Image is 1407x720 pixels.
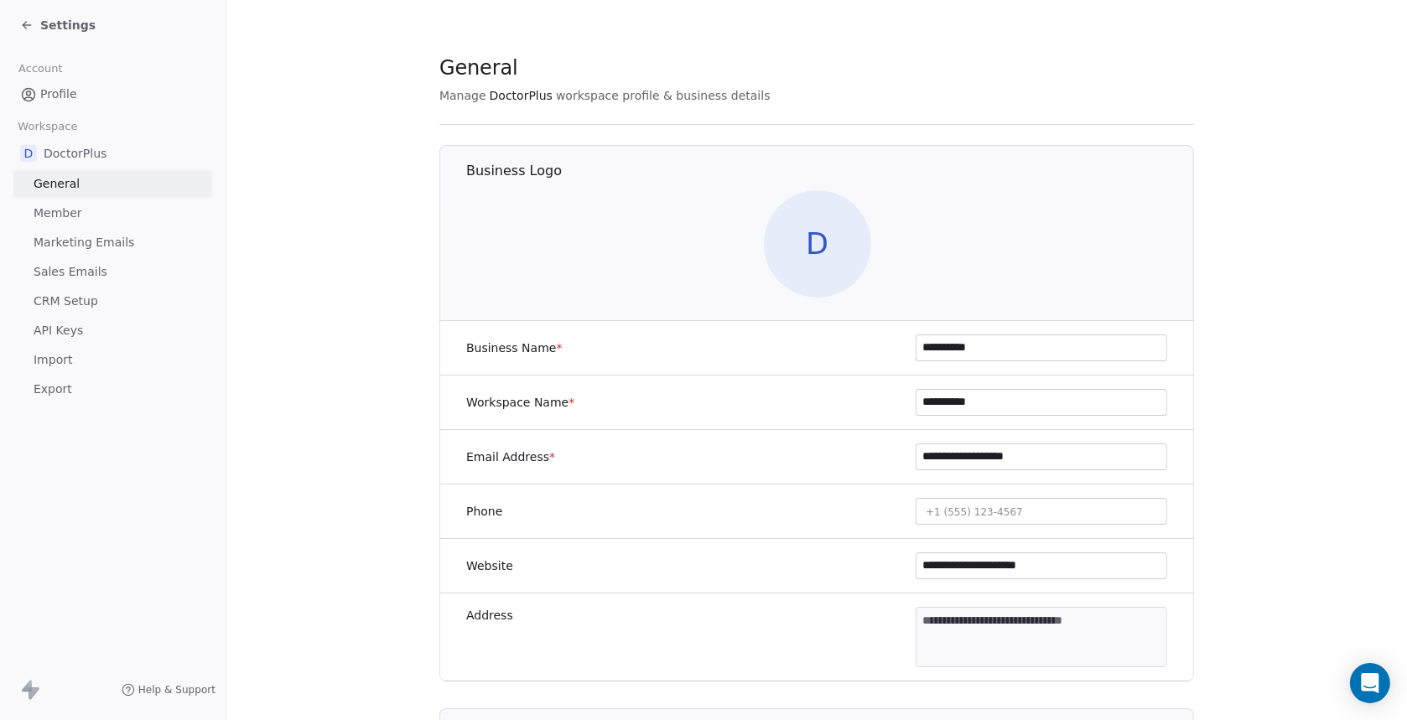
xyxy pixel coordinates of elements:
[138,683,215,697] span: Help & Support
[34,205,82,222] span: Member
[34,381,72,398] span: Export
[122,683,215,697] a: Help & Support
[1350,663,1390,703] div: Open Intercom Messenger
[13,346,212,374] a: Import
[40,17,96,34] span: Settings
[34,322,83,339] span: API Keys
[916,498,1167,525] button: +1 (555) 123-4567
[439,55,518,80] span: General
[44,145,106,162] span: DoctorPlus
[13,287,212,315] a: CRM Setup
[466,448,555,465] label: Email Address
[13,258,212,286] a: Sales Emails
[556,87,771,104] span: workspace profile & business details
[466,394,574,411] label: Workspace Name
[34,175,80,193] span: General
[13,229,212,256] a: Marketing Emails
[34,234,134,251] span: Marketing Emails
[764,190,871,298] span: D
[926,506,1023,518] span: +1 (555) 123-4567
[466,607,513,624] label: Address
[13,170,212,198] a: General
[466,339,563,356] label: Business Name
[34,351,72,369] span: Import
[40,85,77,103] span: Profile
[13,376,212,403] a: Export
[13,317,212,344] a: API Keys
[20,17,96,34] a: Settings
[20,145,37,162] span: D
[490,87,553,104] span: DoctorPlus
[466,503,502,520] label: Phone
[11,114,85,139] span: Workspace
[34,263,107,281] span: Sales Emails
[11,56,70,81] span: Account
[439,87,486,104] span: Manage
[466,557,513,574] label: Website
[13,80,212,108] a: Profile
[34,293,98,310] span: CRM Setup
[13,199,212,227] a: Member
[466,162,1195,180] h1: Business Logo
